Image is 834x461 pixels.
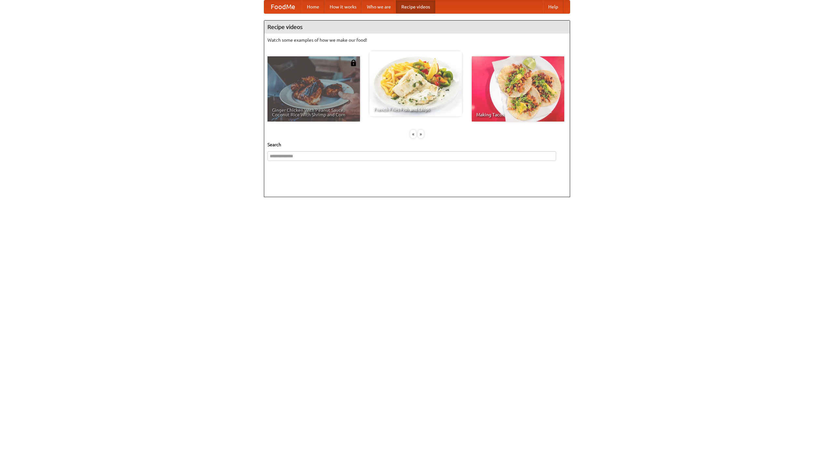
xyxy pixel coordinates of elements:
p: Watch some examples of how we make our food! [267,37,567,43]
a: How it works [324,0,362,13]
h4: Recipe videos [264,21,570,34]
a: Making Tacos [472,56,564,122]
h5: Search [267,141,567,148]
span: Making Tacos [476,112,560,117]
a: Help [543,0,563,13]
img: 483408.png [350,60,357,66]
div: » [418,130,424,138]
a: French Fries Fish and Chips [369,51,462,116]
a: Recipe videos [396,0,435,13]
div: « [410,130,416,138]
span: French Fries Fish and Chips [374,107,457,112]
a: Who we are [362,0,396,13]
a: Home [302,0,324,13]
a: FoodMe [264,0,302,13]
